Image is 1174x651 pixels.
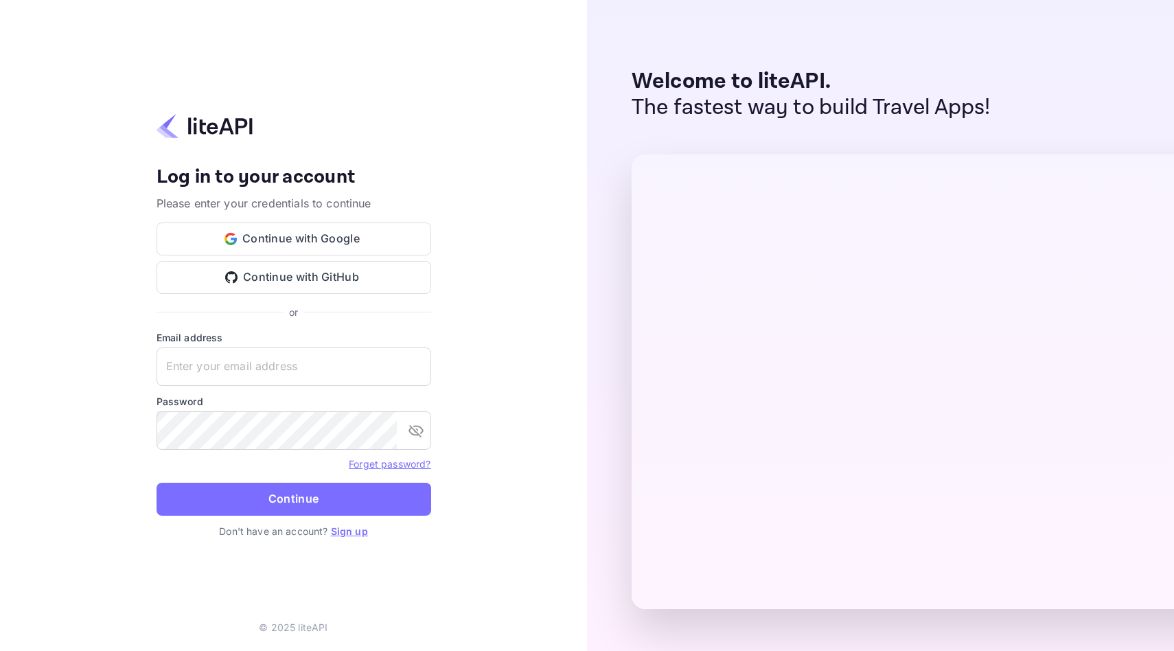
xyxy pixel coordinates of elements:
[632,95,991,121] p: The fastest way to build Travel Apps!
[331,525,368,537] a: Sign up
[157,195,431,212] p: Please enter your credentials to continue
[157,483,431,516] button: Continue
[289,305,298,319] p: or
[402,417,430,444] button: toggle password visibility
[157,524,431,538] p: Don't have an account?
[157,261,431,294] button: Continue with GitHub
[349,458,430,470] a: Forget password?
[349,457,430,470] a: Forget password?
[157,330,431,345] label: Email address
[157,347,431,386] input: Enter your email address
[259,620,327,635] p: © 2025 liteAPI
[157,394,431,409] label: Password
[157,113,253,139] img: liteapi
[157,222,431,255] button: Continue with Google
[632,69,991,95] p: Welcome to liteAPI.
[157,165,431,190] h4: Log in to your account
